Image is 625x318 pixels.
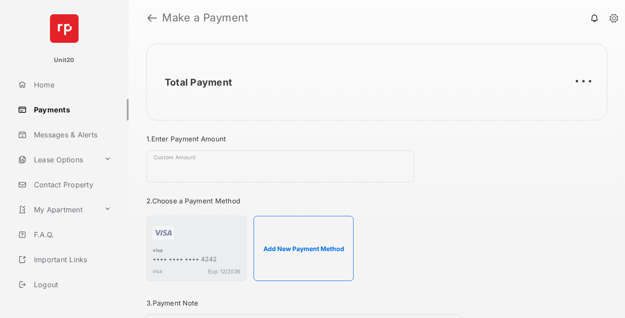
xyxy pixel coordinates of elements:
[50,14,79,43] img: svg+xml;base64,PHN2ZyB4bWxucz0iaHR0cDovL3d3dy53My5vcmcvMjAwMC9zdmciIHdpZHRoPSI2NCIgaGVpZ2h0PSI2NC...
[14,274,129,295] a: Logout
[14,74,129,95] a: Home
[14,249,115,270] a: Important Links
[208,268,240,275] span: Exp: 12/2036
[14,224,129,245] a: F.A.Q.
[254,216,354,281] button: Add New Payment Method
[153,247,240,255] div: visa
[153,268,162,275] span: visa
[14,124,129,145] a: Messages & Alerts
[146,197,461,205] h3: 2. Choose a Payment Method
[14,199,100,220] a: My Apartment
[14,174,129,195] a: Contact Property
[146,299,461,307] h3: 3. Payment Note
[162,12,248,23] strong: Make a Payment
[54,56,75,65] p: Unit20
[14,99,129,120] a: Payments
[153,255,240,264] div: •••• •••• •••• 4242
[146,135,461,143] h3: 1. Enter Payment Amount
[165,77,232,88] h2: Total Payment
[14,149,100,170] a: Lease Options
[146,216,246,281] div: visa•••• •••• •••• 4242visaExp: 12/2036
